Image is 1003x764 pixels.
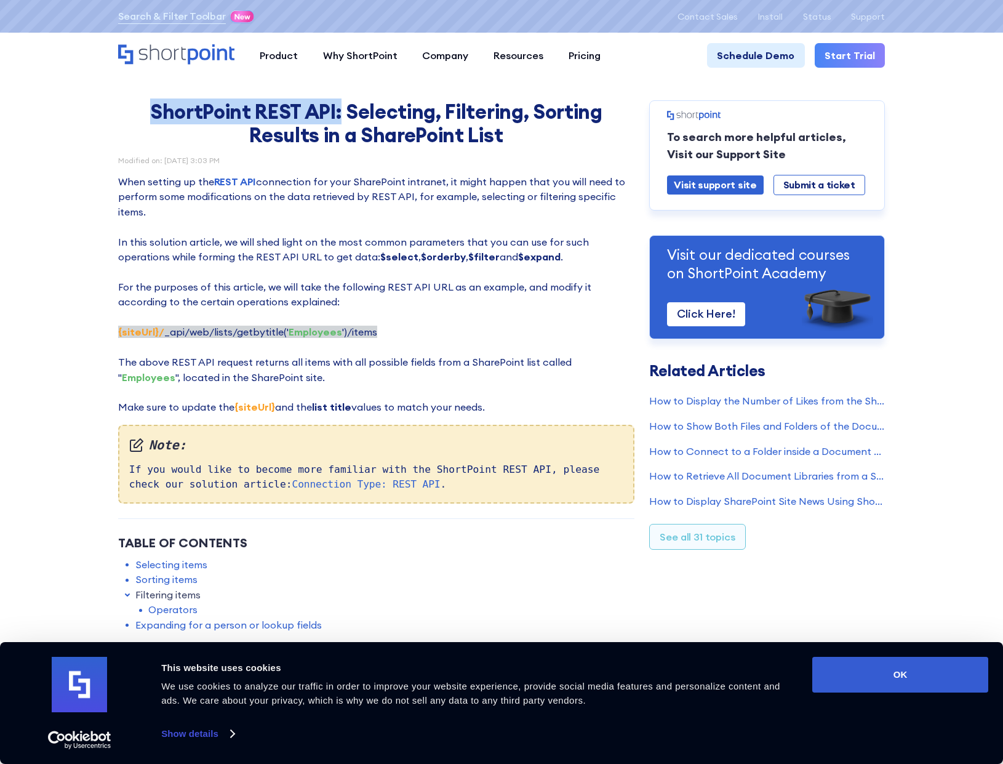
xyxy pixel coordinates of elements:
[851,12,885,22] a: Support
[667,175,763,195] a: Visit support site
[468,251,500,263] strong: $filter
[649,494,885,509] a: How to Display SharePoint Site News Using ShortPoint REST API Connection Type
[312,401,351,413] strong: list title
[118,425,634,504] div: If you would like to become more familiar with the ShortPoint REST API, please check our solution...
[161,661,785,675] div: This website uses cookies
[161,681,780,706] span: We use cookies to analyze our traffic in order to improve your website experience, provide social...
[118,326,377,338] span: ‍ _api/web/lists/getbytitle(' ')/items
[135,587,201,602] a: Filtering items
[667,246,867,282] p: Visit our dedicated courses on ShortPoint Academy
[649,393,885,408] a: How to Display the Number of Likes from the SharePoint List Items
[118,326,164,338] strong: {siteUrl}/
[118,534,634,552] div: Table of Contents
[410,43,481,68] a: Company
[135,617,322,632] a: Expanding for a person or lookup fields
[667,129,867,163] p: To search more helpful articles, Visit our Support Site
[667,302,745,326] a: Click Here!
[129,436,623,455] em: Note:
[118,157,634,164] div: Modified on: [DATE] 3:03 PM
[118,174,634,415] p: When setting up the connection for your SharePoint intranet, it might happen that you will need t...
[812,657,988,693] button: OK
[135,572,198,587] a: Sorting items
[757,12,783,22] a: Install
[649,419,885,433] a: How to Show Both Files and Folders of the Document Library in a ShortPoint Element
[569,48,601,63] div: Pricing
[781,621,1003,764] iframe: Chat Widget
[649,468,885,483] a: How to Retrieve All Document Libraries from a Site Collection Using ShortPoint Connect
[289,326,342,338] strong: Employees
[118,44,234,66] a: Home
[234,401,275,413] strong: {siteUrl}
[422,48,468,63] div: Company
[815,43,885,68] a: Start Trial
[649,444,885,459] a: How to Connect to a Folder inside a Document Library Using REST API
[323,48,398,63] div: Why ShortPoint
[707,43,805,68] a: Schedule Demo
[494,48,543,63] div: Resources
[518,251,561,263] strong: $expand
[161,725,234,743] a: Show details
[649,364,885,379] h3: Related Articles
[556,43,613,68] a: Pricing
[52,657,107,712] img: logo
[118,9,226,23] a: Search & Filter Toolbar
[247,43,310,68] a: Product
[421,251,466,263] strong: $orderby
[26,731,134,749] a: Usercentrics Cookiebot - opens in a new window
[122,371,175,384] strong: Employees
[773,175,865,195] a: Submit a ticket
[260,48,298,63] div: Product
[803,12,831,22] a: Status
[292,478,441,490] a: Connection Type: REST API
[148,602,198,617] a: Operators
[380,251,418,263] strong: $select
[214,175,257,188] a: REST API
[135,557,207,572] a: Selecting items
[677,12,738,22] a: Contact Sales
[145,100,607,147] h1: ShortPoint REST API: Selecting, Filtering, Sorting Results in a SharePoint List
[649,524,745,550] a: See all 31 topics
[310,43,410,68] a: Why ShortPoint
[481,43,556,68] a: Resources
